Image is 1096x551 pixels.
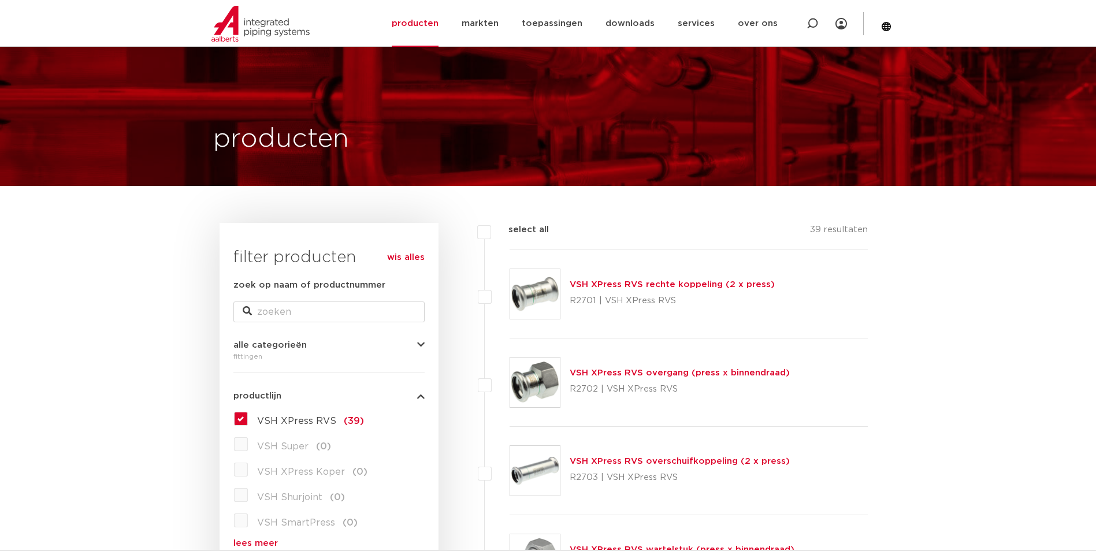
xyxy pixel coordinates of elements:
[510,446,560,496] img: Thumbnail for VSH XPress RVS overschuifkoppeling (2 x press)
[233,301,425,322] input: zoeken
[570,280,775,289] a: VSH XPress RVS rechte koppeling (2 x press)
[570,468,790,487] p: R2703 | VSH XPress RVS
[343,518,358,527] span: (0)
[257,493,322,502] span: VSH Shurjoint
[233,392,281,400] span: productlijn
[510,269,560,319] img: Thumbnail for VSH XPress RVS rechte koppeling (2 x press)
[316,442,331,451] span: (0)
[233,278,385,292] label: zoek op naam of productnummer
[330,493,345,502] span: (0)
[810,223,868,241] p: 39 resultaten
[387,251,425,265] a: wis alles
[257,416,336,426] span: VSH XPress RVS
[233,392,425,400] button: productlijn
[570,380,790,399] p: R2702 | VSH XPress RVS
[570,368,790,377] a: VSH XPress RVS overgang (press x binnendraad)
[491,223,549,237] label: select all
[257,467,345,476] span: VSH XPress Koper
[510,358,560,407] img: Thumbnail for VSH XPress RVS overgang (press x binnendraad)
[213,121,349,158] h1: producten
[257,442,309,451] span: VSH Super
[257,518,335,527] span: VSH SmartPress
[352,467,367,476] span: (0)
[570,292,775,310] p: R2701 | VSH XPress RVS
[233,539,425,548] a: lees meer
[233,341,307,349] span: alle categorieën
[344,416,364,426] span: (39)
[233,341,425,349] button: alle categorieën
[570,457,790,466] a: VSH XPress RVS overschuifkoppeling (2 x press)
[233,246,425,269] h3: filter producten
[233,349,425,363] div: fittingen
